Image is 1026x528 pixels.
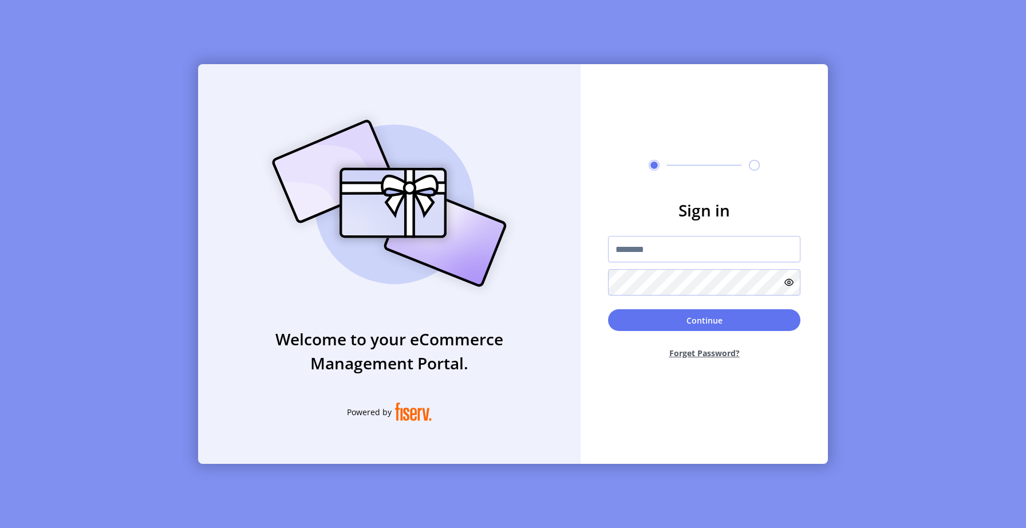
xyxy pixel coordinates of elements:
[347,406,392,418] span: Powered by
[608,309,800,331] button: Continue
[608,198,800,222] h3: Sign in
[255,107,524,300] img: card_Illustration.svg
[608,338,800,368] button: Forget Password?
[198,327,581,375] h3: Welcome to your eCommerce Management Portal.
